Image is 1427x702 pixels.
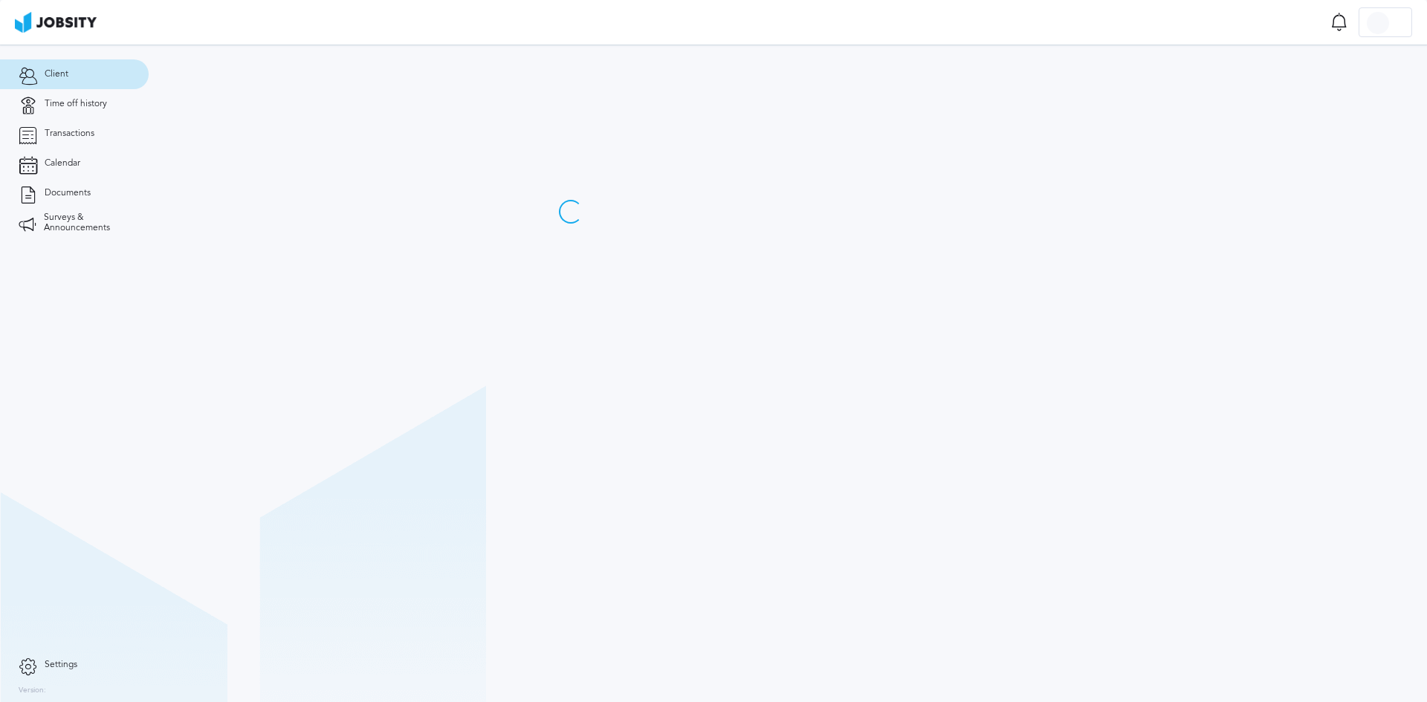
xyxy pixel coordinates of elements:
[45,99,107,109] span: Time off history
[19,686,46,695] label: Version:
[45,188,91,198] span: Documents
[45,158,80,169] span: Calendar
[44,212,130,233] span: Surveys & Announcements
[45,69,68,79] span: Client
[45,129,94,139] span: Transactions
[45,660,77,670] span: Settings
[15,12,97,33] img: ab4bad089aa723f57921c736e9817d99.png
